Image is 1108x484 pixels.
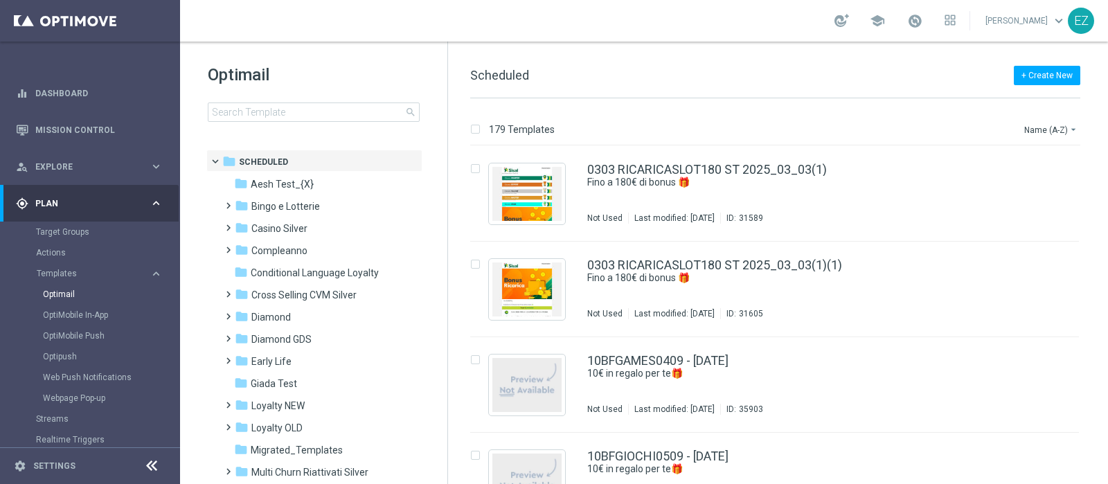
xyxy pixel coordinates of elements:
i: folder [235,465,249,478]
div: Not Used [587,213,623,224]
input: Search Template [208,102,420,122]
div: ID: [720,213,763,224]
i: folder [234,442,248,456]
span: Scheduled [239,156,288,168]
i: folder [235,332,249,346]
a: 10€ in regalo per te🎁 [587,367,989,380]
div: 31605 [739,308,763,319]
i: folder [222,154,236,168]
div: 10€ in regalo per te🎁 [587,367,1021,380]
div: Not Used [587,308,623,319]
div: Plan [16,197,150,210]
img: 31605.jpeg [492,262,562,316]
span: school [870,13,885,28]
span: Giada Test [251,377,297,390]
a: Realtime Triggers [36,434,144,445]
div: OptiMobile In-App [43,305,179,325]
span: Early Life [251,355,292,368]
i: folder [235,199,249,213]
a: Optipush [43,351,144,362]
a: 10BFGIOCHI0509 - [DATE] [587,450,729,463]
i: folder [234,265,248,279]
i: arrow_drop_down [1068,124,1079,135]
a: Mission Control [35,111,163,148]
button: gps_fixed Plan keyboard_arrow_right [15,198,163,209]
div: Dashboard [16,75,163,111]
div: Actions [36,242,179,263]
div: Press SPACE to select this row. [456,242,1105,337]
i: folder [234,376,248,390]
span: Compleanno [251,244,307,257]
i: folder [235,420,249,434]
span: Diamond GDS [251,333,312,346]
img: 31589.jpeg [492,167,562,221]
a: Fino a 180€ di bonus 🎁​ [587,271,989,285]
i: gps_fixed [16,197,28,210]
span: Conditional Language Loyalty [251,267,379,279]
div: Last modified: [DATE] [629,213,720,224]
span: Templates [37,269,136,278]
div: Press SPACE to select this row. [456,146,1105,242]
a: Target Groups [36,226,144,237]
a: [PERSON_NAME]keyboard_arrow_down [984,10,1068,31]
i: folder [235,287,249,301]
a: Dashboard [35,75,163,111]
div: Optipush [43,346,179,367]
i: folder [235,398,249,412]
button: equalizer Dashboard [15,88,163,99]
i: keyboard_arrow_right [150,267,163,280]
div: Last modified: [DATE] [629,404,720,415]
div: Fino a 180€ di bonus 🎁​ [587,176,1021,189]
div: Streams [36,409,179,429]
span: Multi Churn Riattivati Silver [251,466,368,478]
span: search [405,107,416,118]
div: Webpage Pop-up [43,388,179,409]
i: folder [235,310,249,323]
span: Plan [35,199,150,208]
img: noPreview.jpg [492,358,562,412]
div: Fino a 180€ di bonus 🎁​ [587,271,1021,285]
div: ID: [720,404,763,415]
a: OptiMobile In-App [43,310,144,321]
span: Bingo e Lotterie [251,200,320,213]
a: 0303 RICARICASLOT180 ST 2025_03_03(1)(1) [587,259,842,271]
a: Fino a 180€ di bonus 🎁​ [587,176,989,189]
span: Loyalty NEW [251,400,305,412]
div: Optimail [43,284,179,305]
button: Mission Control [15,125,163,136]
button: person_search Explore keyboard_arrow_right [15,161,163,172]
i: person_search [16,161,28,173]
span: Aesh Test_{X} [251,178,314,190]
div: Web Push Notifications [43,367,179,388]
a: Optimail [43,289,144,300]
div: Target Groups [36,222,179,242]
div: Mission Control [16,111,163,148]
span: Casino Silver [251,222,307,235]
span: Diamond [251,311,291,323]
i: equalizer [16,87,28,100]
div: Templates [37,269,150,278]
span: Migrated_Templates [251,444,343,456]
div: 31589 [739,213,763,224]
div: 10€ in regalo per te🎁 [587,463,1021,476]
a: 10BFGAMES0409 - [DATE] [587,355,729,367]
div: Press SPACE to select this row. [456,337,1105,433]
i: folder [235,354,249,368]
p: 179 Templates [489,123,555,136]
div: OptiMobile Push [43,325,179,346]
i: keyboard_arrow_right [150,160,163,173]
button: Name (A-Z)arrow_drop_down [1023,121,1080,138]
i: folder [235,243,249,257]
div: Templates [36,263,179,409]
a: Streams [36,413,144,424]
h1: Optimail [208,64,420,86]
i: keyboard_arrow_right [150,197,163,210]
i: settings [14,460,26,472]
button: Templates keyboard_arrow_right [36,268,163,279]
div: Explore [16,161,150,173]
button: + Create New [1014,66,1080,85]
a: Web Push Notifications [43,372,144,383]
